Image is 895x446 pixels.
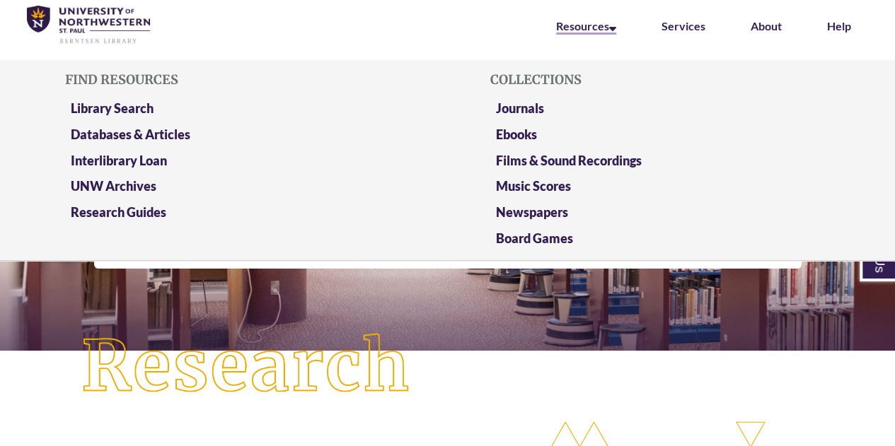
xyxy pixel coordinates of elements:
img: Research [45,297,447,437]
h5: Find Resources [65,73,405,87]
a: Library Search [71,100,154,116]
a: Interlibrary Loan [71,153,167,168]
a: Journals [496,100,544,116]
a: Resources [556,19,616,35]
a: UNW Archives [71,178,156,194]
a: Music Scores [496,178,571,194]
a: Help [827,19,851,33]
a: Databases & Articles [71,127,190,142]
a: Research Guides [71,204,166,220]
h5: Collections [490,73,830,87]
a: Films & Sound Recordings [496,153,642,168]
a: Board Games [496,230,573,246]
a: About [751,19,782,33]
a: Ebooks [496,127,537,142]
img: UNWSP Library Logo [27,6,150,45]
a: Services [662,19,705,33]
a: Newspapers [496,204,568,220]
